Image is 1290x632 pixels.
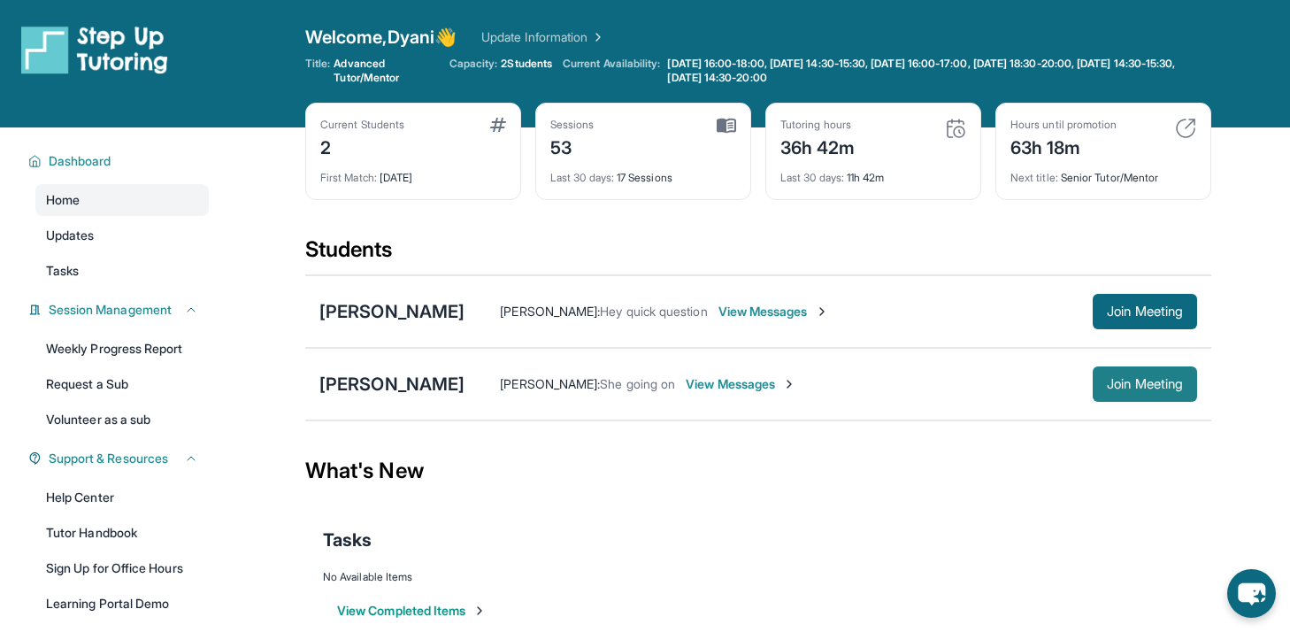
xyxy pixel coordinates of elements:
[550,132,595,160] div: 53
[305,57,330,85] span: Title:
[323,570,1194,584] div: No Available Items
[35,517,209,549] a: Tutor Handbook
[49,301,172,319] span: Session Management
[587,28,605,46] img: Chevron Right
[320,160,506,185] div: [DATE]
[320,118,404,132] div: Current Students
[780,118,856,132] div: Tutoring hours
[686,375,796,393] span: View Messages
[717,118,736,134] img: card
[1010,118,1117,132] div: Hours until promotion
[780,171,844,184] span: Last 30 days :
[500,376,600,391] span: [PERSON_NAME] :
[481,28,605,46] a: Update Information
[42,301,198,319] button: Session Management
[550,171,614,184] span: Last 30 days :
[21,25,168,74] img: logo
[600,304,707,319] span: Hey quick question
[1107,306,1183,317] span: Join Meeting
[334,57,438,85] span: Advanced Tutor/Mentor
[782,377,796,391] img: Chevron-Right
[46,227,95,244] span: Updates
[337,602,487,620] button: View Completed Items
[449,57,498,71] span: Capacity:
[319,299,465,324] div: [PERSON_NAME]
[780,160,966,185] div: 11h 42m
[501,57,552,71] span: 2 Students
[664,57,1211,85] a: [DATE] 16:00-18:00, [DATE] 14:30-15:30, [DATE] 16:00-17:00, [DATE] 18:30-20:00, [DATE] 14:30-15:3...
[35,220,209,251] a: Updates
[550,160,736,185] div: 17 Sessions
[563,57,660,85] span: Current Availability:
[49,450,168,467] span: Support & Resources
[305,432,1211,510] div: What's New
[1227,569,1276,618] button: chat-button
[780,132,856,160] div: 36h 42m
[46,262,79,280] span: Tasks
[35,588,209,620] a: Learning Portal Demo
[550,118,595,132] div: Sessions
[718,303,829,320] span: View Messages
[35,482,209,513] a: Help Center
[42,152,198,170] button: Dashboard
[305,235,1211,274] div: Students
[305,25,457,50] span: Welcome, Dyani 👋
[1010,132,1117,160] div: 63h 18m
[500,304,600,319] span: [PERSON_NAME] :
[1093,294,1197,329] button: Join Meeting
[35,404,209,435] a: Volunteer as a sub
[35,552,209,584] a: Sign Up for Office Hours
[667,57,1208,85] span: [DATE] 16:00-18:00, [DATE] 14:30-15:30, [DATE] 16:00-17:00, [DATE] 18:30-20:00, [DATE] 14:30-15:3...
[1010,171,1058,184] span: Next title :
[35,368,209,400] a: Request a Sub
[1010,160,1196,185] div: Senior Tutor/Mentor
[35,255,209,287] a: Tasks
[319,372,465,397] div: [PERSON_NAME]
[1093,366,1197,402] button: Join Meeting
[35,333,209,365] a: Weekly Progress Report
[323,528,372,552] span: Tasks
[42,450,198,467] button: Support & Resources
[1175,118,1196,139] img: card
[46,191,80,209] span: Home
[320,171,377,184] span: First Match :
[49,152,111,170] span: Dashboard
[490,118,506,132] img: card
[320,132,404,160] div: 2
[815,304,829,319] img: Chevron-Right
[600,376,675,391] span: She going on
[35,184,209,216] a: Home
[945,118,966,139] img: card
[1107,379,1183,389] span: Join Meeting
